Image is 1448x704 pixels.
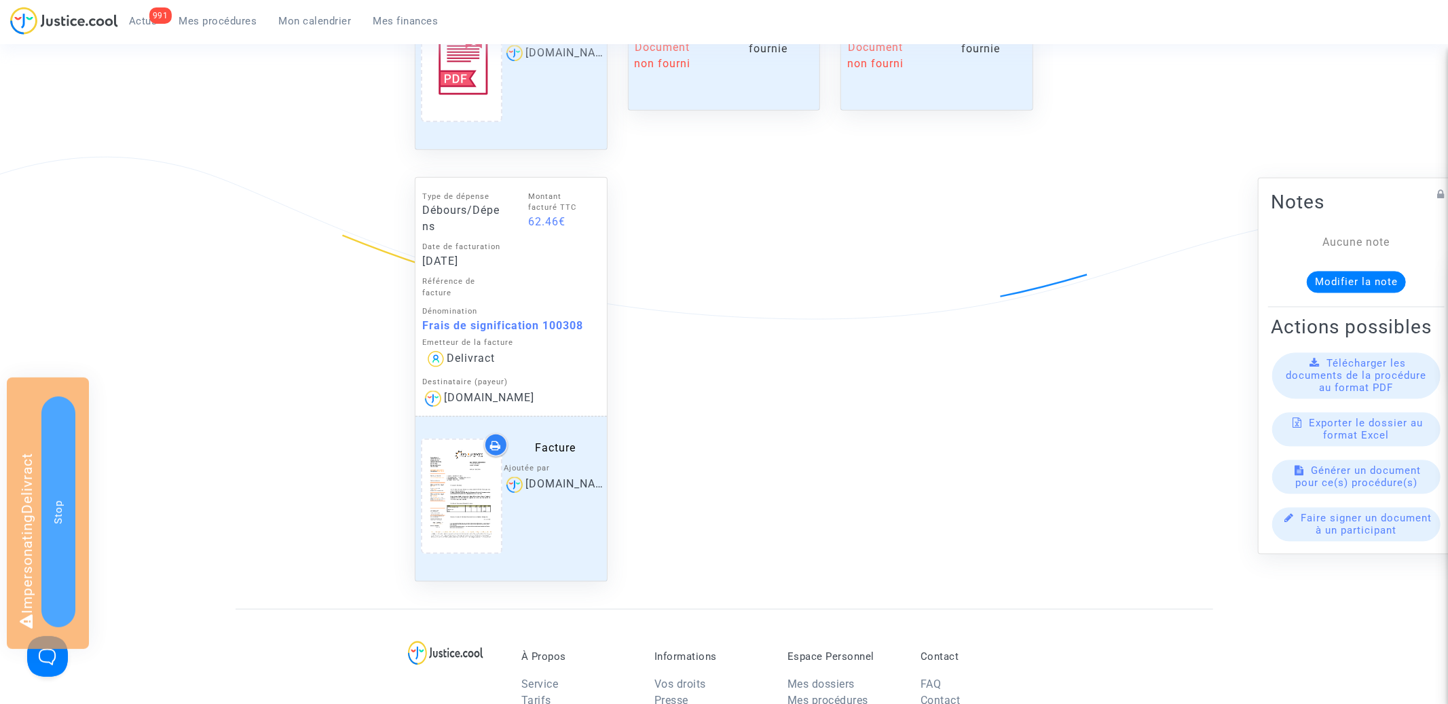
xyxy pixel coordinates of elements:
[422,202,501,235] div: Débours/Dépens
[149,7,172,24] div: 991
[179,15,257,27] span: Mes procédures
[1286,357,1427,394] span: Télécharger les documents de la procédure au format PDF
[268,11,363,31] a: Mon calendrier
[422,242,501,253] div: Date de facturation
[1307,271,1406,293] button: Modifier la note
[504,440,607,456] div: Facture
[52,500,64,523] span: Stop
[1301,512,1432,536] span: Faire signer un document à un participant
[504,463,607,475] div: Ajoutée par
[921,650,1033,663] p: Contact
[504,43,525,64] img: logo.png
[787,650,900,663] p: Espace Personnel
[41,396,75,627] button: Stop
[521,678,559,690] a: Service
[363,11,449,31] a: Mes finances
[422,388,444,409] img: logo.png
[1310,417,1424,441] span: Exporter le dossier au format Excel
[27,636,68,677] iframe: Help Scout Beacon - Open
[422,276,501,299] div: Référence de facture
[7,377,89,649] div: Impersonating
[422,337,600,349] div: Emetteur de la facture
[425,348,447,370] img: icon-user.svg
[504,475,525,496] img: logo.png
[129,15,157,27] span: Actus
[528,191,593,215] div: Montant facturé TTC
[521,650,634,663] p: À Propos
[921,678,942,690] a: FAQ
[422,191,501,203] div: Type de dépense
[444,392,534,405] span: [DOMAIN_NAME]
[841,39,909,72] div: Document non fourni
[373,15,439,27] span: Mes finances
[168,11,268,31] a: Mes procédures
[654,678,706,690] a: Vos droits
[787,678,855,690] a: Mes dossiers
[422,306,600,318] div: Dénomination
[654,650,767,663] p: Informations
[422,253,501,270] div: [DATE]
[1271,190,1442,214] h2: Notes
[1295,464,1422,489] span: Générer un document pour ce(s) procédure(s)
[422,318,600,334] div: Frais de signification 100308
[525,478,616,491] span: [DOMAIN_NAME]
[528,214,593,230] div: 62.46€
[1291,234,1422,251] div: Aucune note
[408,641,483,665] img: logo-lg.svg
[279,15,352,27] span: Mon calendrier
[629,39,697,72] div: Document non fourni
[422,377,600,388] div: Destinataire (payeur)
[10,7,118,35] img: jc-logo.svg
[525,46,616,59] span: [DOMAIN_NAME]
[118,11,168,31] a: 991Actus
[1271,315,1442,339] h2: Actions possibles
[447,352,495,365] span: Delivract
